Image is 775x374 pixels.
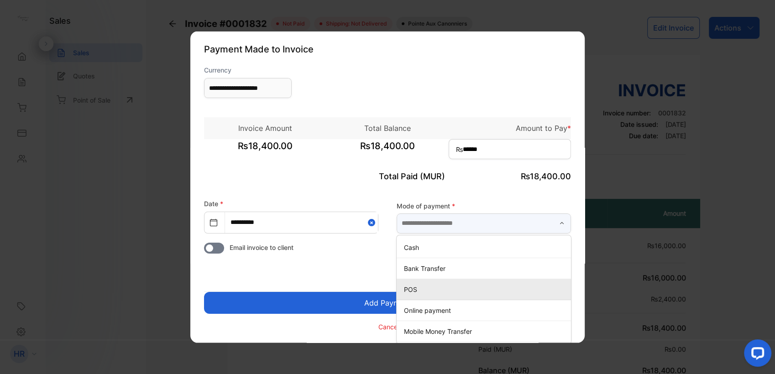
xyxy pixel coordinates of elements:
[368,212,378,233] button: Close
[404,284,567,294] p: POS
[204,123,326,134] p: Invoice Amount
[378,322,399,331] p: Cancel
[737,336,775,374] iframe: LiveChat chat widget
[449,123,571,134] p: Amount to Pay
[456,145,463,154] span: ₨
[204,139,326,162] span: ₨18,400.00
[404,263,567,273] p: Bank Transfer
[204,200,223,208] label: Date
[204,292,571,314] button: Add Payment
[521,171,571,181] span: ₨18,400.00
[230,243,293,252] span: Email invoice to client
[326,139,449,162] span: ₨18,400.00
[326,170,449,182] p: Total Paid (MUR)
[326,123,449,134] p: Total Balance
[404,326,567,336] p: Mobile Money Transfer
[404,305,567,315] p: Online payment
[397,201,571,210] label: Mode of payment
[204,65,292,75] label: Currency
[204,42,571,56] p: Payment Made to Invoice
[404,242,567,252] p: Cash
